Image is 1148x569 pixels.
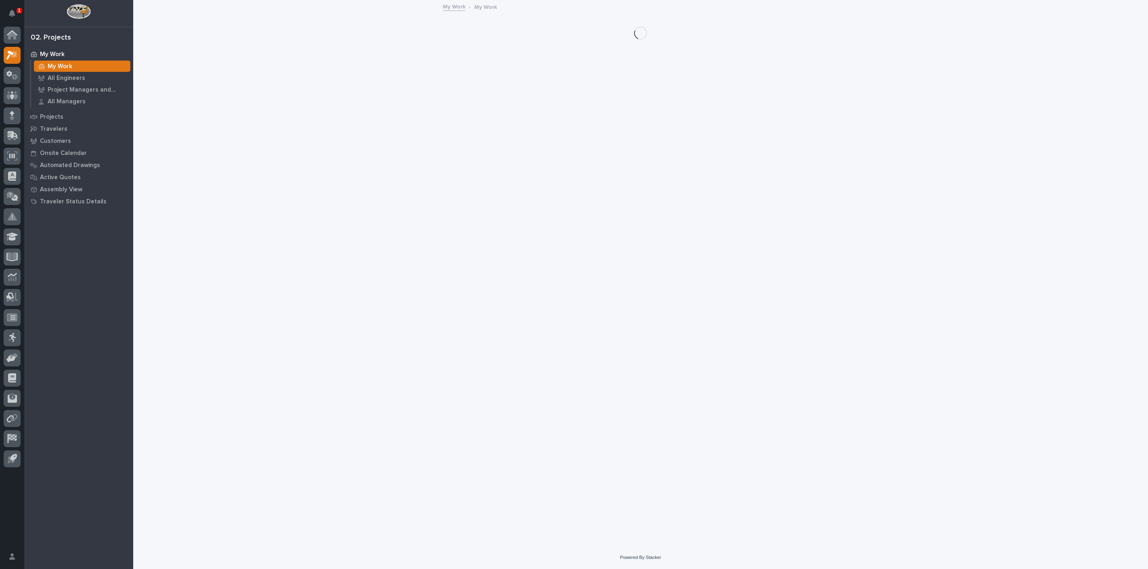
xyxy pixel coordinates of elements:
[443,2,465,11] a: My Work
[4,5,21,22] button: Notifications
[40,113,63,121] p: Projects
[24,48,133,60] a: My Work
[31,96,133,107] a: All Managers
[40,51,65,58] p: My Work
[40,126,67,133] p: Travelers
[24,135,133,147] a: Customers
[24,111,133,123] a: Projects
[31,84,133,95] a: Project Managers and Engineers
[40,138,71,145] p: Customers
[31,33,71,42] div: 02. Projects
[24,171,133,183] a: Active Quotes
[48,75,85,82] p: All Engineers
[67,4,90,19] img: Workspace Logo
[40,150,87,157] p: Onsite Calendar
[48,98,86,105] p: All Managers
[31,61,133,72] a: My Work
[40,198,107,205] p: Traveler Status Details
[31,72,133,84] a: All Engineers
[48,63,72,70] p: My Work
[24,183,133,195] a: Assembly View
[10,10,21,23] div: Notifications1
[40,174,81,181] p: Active Quotes
[474,2,497,11] p: My Work
[24,195,133,207] a: Traveler Status Details
[18,8,21,13] p: 1
[48,86,127,94] p: Project Managers and Engineers
[620,555,661,560] a: Powered By Stacker
[24,147,133,159] a: Onsite Calendar
[24,123,133,135] a: Travelers
[40,186,82,193] p: Assembly View
[40,162,100,169] p: Automated Drawings
[24,159,133,171] a: Automated Drawings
